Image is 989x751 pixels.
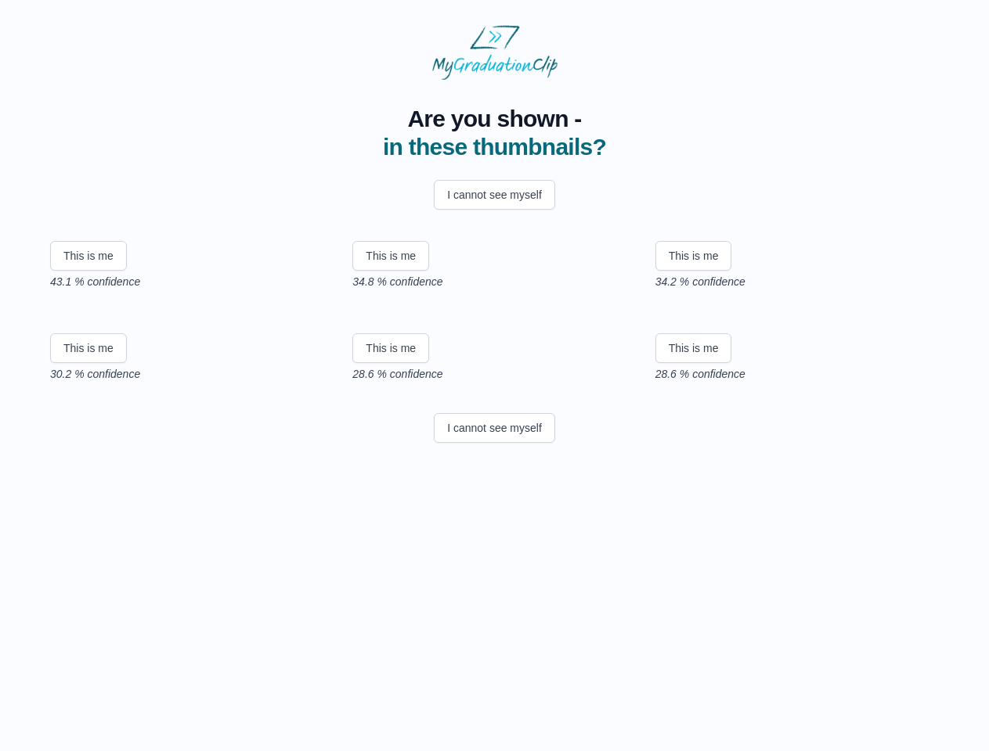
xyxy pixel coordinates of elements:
[655,274,939,289] p: 34.2 % confidence
[352,241,429,271] button: This is me
[655,241,732,271] button: This is me
[383,134,606,160] span: in these thumbnails?
[655,333,732,363] button: This is me
[50,366,334,382] p: 30.2 % confidence
[655,366,939,382] p: 28.6 % confidence
[50,274,334,289] p: 43.1 % confidence
[50,241,127,271] button: This is me
[352,366,636,382] p: 28.6 % confidence
[383,105,606,133] span: Are you shown -
[352,333,429,363] button: This is me
[432,25,558,80] img: MyGraduationClip
[434,413,555,443] button: I cannot see myself
[50,333,127,363] button: This is me
[352,274,636,289] p: 34.8 % confidence
[434,180,555,210] button: I cannot see myself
